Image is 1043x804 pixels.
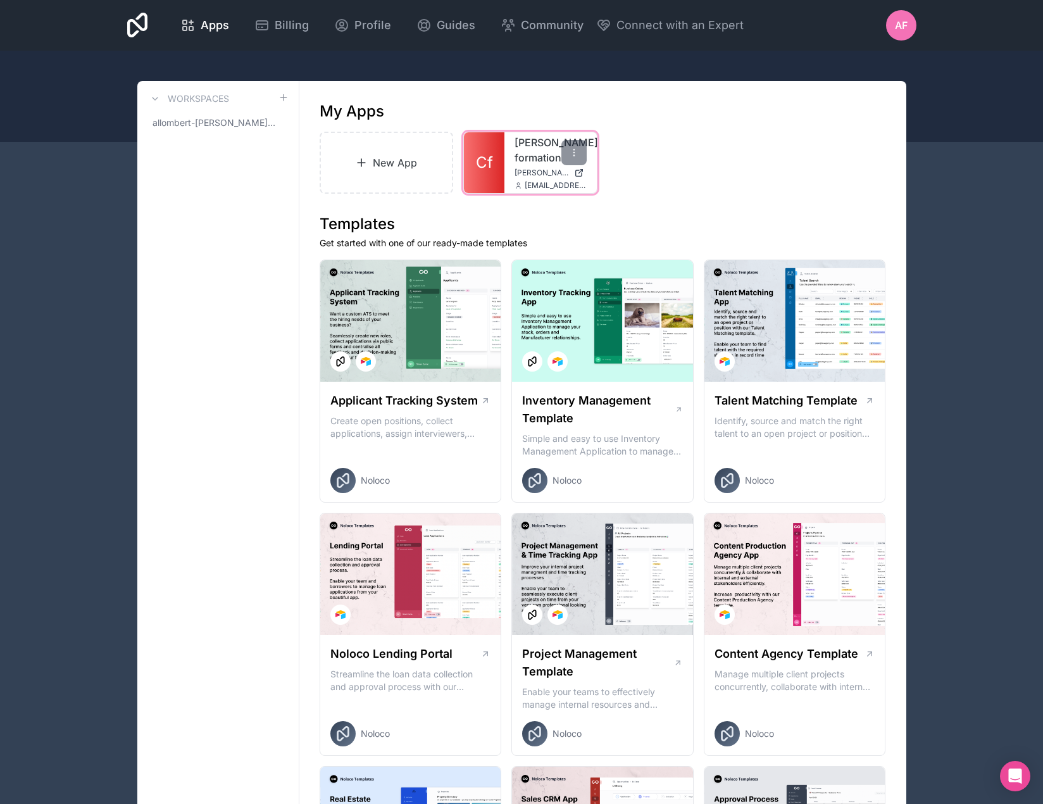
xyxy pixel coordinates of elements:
a: Apps [170,11,239,39]
img: Airtable Logo [361,356,371,367]
h1: My Apps [320,101,384,122]
img: Airtable Logo [720,610,730,620]
span: Noloco [361,474,390,487]
p: Enable your teams to effectively manage internal resources and execute client projects on time. [522,686,683,711]
span: Connect with an Expert [616,16,744,34]
span: Noloco [745,474,774,487]
a: Profile [324,11,401,39]
span: Noloco [553,727,582,740]
span: [EMAIL_ADDRESS][PERSON_NAME][DOMAIN_NAME] [525,180,587,191]
img: Airtable Logo [335,610,346,620]
div: Open Intercom Messenger [1000,761,1030,791]
a: Cf [464,132,504,193]
img: Airtable Logo [553,610,563,620]
p: Create open positions, collect applications, assign interviewers, centralise candidate feedback a... [330,415,491,440]
button: Connect with an Expert [596,16,744,34]
h1: Templates [320,214,886,234]
a: [PERSON_NAME]-formation [515,135,587,165]
span: Noloco [553,474,582,487]
h1: Project Management Template [522,645,673,681]
span: Guides [437,16,475,34]
p: Manage multiple client projects concurrently, collaborate with internal and external stakeholders... [715,668,875,693]
h1: Noloco Lending Portal [330,645,453,663]
h1: Applicant Tracking System [330,392,478,410]
a: [PERSON_NAME][DOMAIN_NAME] [515,168,587,178]
p: Identify, source and match the right talent to an open project or position with our Talent Matchi... [715,415,875,440]
a: Community [490,11,594,39]
span: allombert-[PERSON_NAME]-workspace [153,116,278,129]
h1: Talent Matching Template [715,392,858,410]
p: Simple and easy to use Inventory Management Application to manage your stock, orders and Manufact... [522,432,683,458]
span: Noloco [361,727,390,740]
a: Workspaces [147,91,229,106]
a: allombert-[PERSON_NAME]-workspace [147,111,289,134]
a: Guides [406,11,485,39]
h1: Content Agency Template [715,645,858,663]
span: Billing [275,16,309,34]
span: Community [521,16,584,34]
h3: Workspaces [168,92,229,105]
a: Billing [244,11,319,39]
span: AF [895,18,908,33]
span: Noloco [745,727,774,740]
span: [PERSON_NAME][DOMAIN_NAME] [515,168,569,178]
h1: Inventory Management Template [522,392,674,427]
img: Airtable Logo [720,356,730,367]
span: Profile [354,16,391,34]
p: Streamline the loan data collection and approval process with our Lending Portal template. [330,668,491,693]
a: New App [320,132,454,194]
p: Get started with one of our ready-made templates [320,237,886,249]
span: Apps [201,16,229,34]
span: Cf [476,153,493,173]
img: Airtable Logo [553,356,563,367]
